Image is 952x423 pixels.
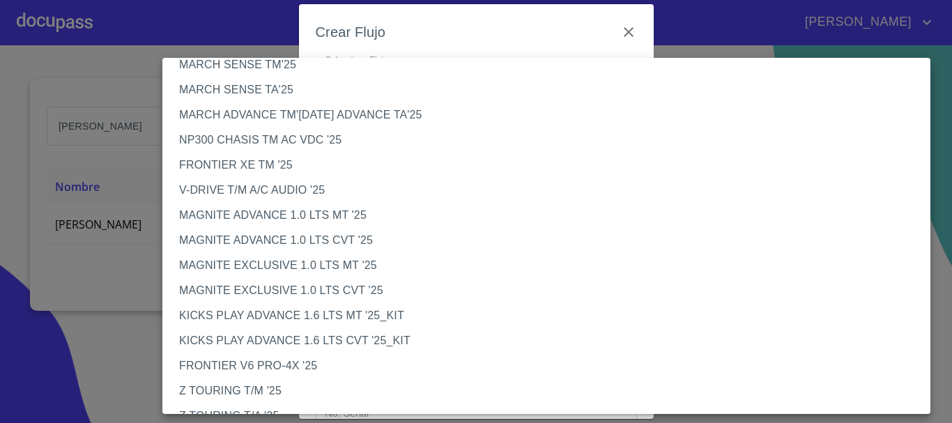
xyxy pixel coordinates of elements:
li: MAGNITE ADVANCE 1.0 LTS MT '25 [162,203,941,228]
li: FRONTIER V6 PRO-4X '25 [162,353,941,378]
li: MARCH SENSE TM'25 [162,52,941,77]
li: MAGNITE EXCLUSIVE 1.0 LTS MT '25 [162,253,941,278]
li: NP300 CHASIS TM AC VDC '25 [162,128,941,153]
li: MAGNITE EXCLUSIVE 1.0 LTS CVT '25 [162,278,941,303]
li: FRONTIER XE TM '25 [162,153,941,178]
li: Z TOURING T/M '25 [162,378,941,403]
li: MARCH SENSE TA'25 [162,77,941,102]
li: V-DRIVE T/M A/C AUDIO '25 [162,178,941,203]
li: KICKS PLAY ADVANCE 1.6 LTS MT '25_KIT [162,303,941,328]
li: MARCH ADVANCE TM'[DATE] ADVANCE TA'25 [162,102,941,128]
li: KICKS PLAY ADVANCE 1.6 LTS CVT '25_KIT [162,328,941,353]
li: MAGNITE ADVANCE 1.0 LTS CVT '25 [162,228,941,253]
